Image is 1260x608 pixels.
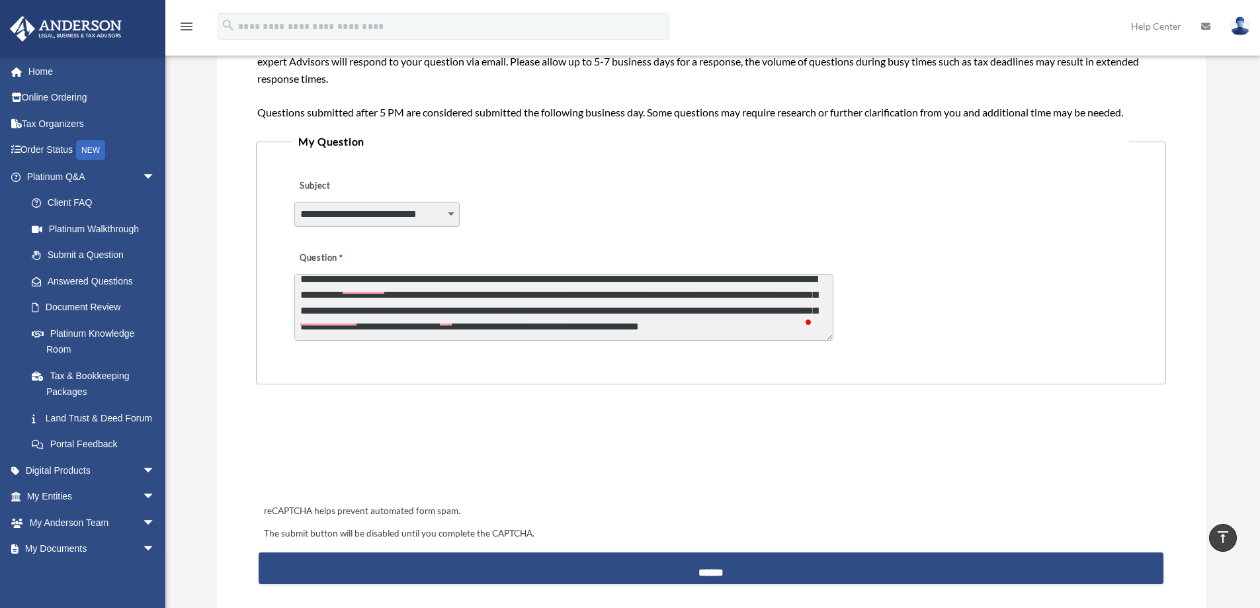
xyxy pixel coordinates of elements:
a: Platinum Q&Aarrow_drop_down [9,163,175,190]
a: menu [179,23,194,34]
a: My Documentsarrow_drop_down [9,536,175,562]
a: Answered Questions [19,268,175,294]
label: Question [294,249,397,268]
a: Online Ordering [9,85,175,111]
a: Online Learningarrow_drop_down [9,562,175,588]
span: arrow_drop_down [142,536,169,563]
a: My Anderson Teamarrow_drop_down [9,509,175,536]
a: Client FAQ [19,190,175,216]
a: vertical_align_top [1209,524,1237,552]
img: User Pic [1230,17,1250,36]
i: search [221,18,235,32]
iframe: reCAPTCHA [260,425,461,477]
i: menu [179,19,194,34]
a: Land Trust & Deed Forum [19,405,175,431]
span: arrow_drop_down [142,163,169,191]
a: Order StatusNEW [9,137,175,164]
legend: My Question [293,132,1128,151]
a: Tax & Bookkeeping Packages [19,363,175,405]
a: Home [9,58,175,85]
div: NEW [76,140,105,160]
div: The submit button will be disabled until you complete the CAPTCHA. [259,526,1163,542]
textarea: To enrich screen reader interactions, please activate Accessibility in Grammarly extension settings [294,274,833,341]
div: reCAPTCHA helps prevent automated form spam. [259,503,1163,519]
span: arrow_drop_down [142,457,169,484]
a: Tax Organizers [9,110,175,137]
span: arrow_drop_down [142,484,169,511]
a: Submit a Question [19,242,169,269]
img: Anderson Advisors Platinum Portal [6,16,126,42]
a: Platinum Knowledge Room [19,320,175,363]
i: vertical_align_top [1215,529,1231,545]
label: Subject [294,177,420,196]
a: My Entitiesarrow_drop_down [9,484,175,510]
a: Document Review [19,294,175,321]
a: Portal Feedback [19,431,175,458]
a: Digital Productsarrow_drop_down [9,457,175,484]
span: arrow_drop_down [142,562,169,589]
a: Platinum Walkthrough [19,216,175,242]
span: arrow_drop_down [142,509,169,537]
